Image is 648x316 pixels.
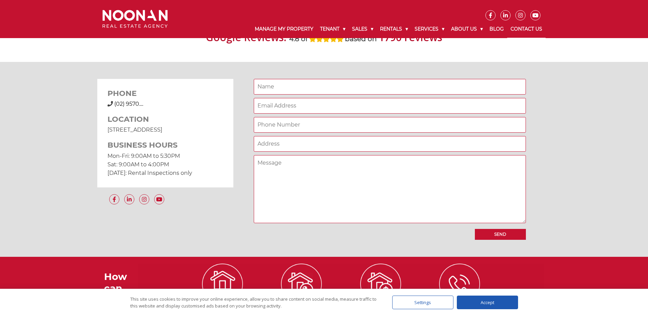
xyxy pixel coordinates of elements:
div: This site uses cookies to improve your online experience, allow you to share content on social me... [130,296,379,309]
h3: BUSINESS HOURS [107,141,223,150]
input: Phone Number [254,117,526,133]
a: Contact Us [507,20,546,38]
a: Manage My Property [251,20,317,38]
p: [STREET_ADDRESS] [107,126,223,134]
a: Rentals [377,20,411,38]
form: Contact form [254,79,526,239]
img: ICONS [281,264,322,304]
div: Accept [457,296,518,309]
a: Click to reveal phone number [114,101,143,107]
a: Blog [486,20,507,38]
h3: LOCATION [107,115,223,124]
p: Sat: 9:00AM to 4:00PM [107,160,223,169]
div: Settings [392,296,453,309]
img: ICONS [360,264,401,304]
strong: 4.8 of [289,35,308,43]
a: Tenant [317,20,349,38]
img: ICONS [202,264,243,304]
p: [DATE]: Rental Inspections only [107,169,223,177]
img: Noonan Real Estate Agency [102,10,168,28]
input: Address [254,136,526,152]
input: Email Address [254,98,526,114]
a: Sales [349,20,377,38]
img: ICONS [439,264,480,304]
p: Mon-Fri: 9:00AM to 5:30PM [107,152,223,160]
a: About Us [448,20,486,38]
strong: based on [345,35,377,43]
h3: PHONE [107,89,223,98]
span: (02) 9570.... [114,101,143,107]
input: Name [254,79,526,95]
input: Send [475,229,526,240]
a: Services [411,20,448,38]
